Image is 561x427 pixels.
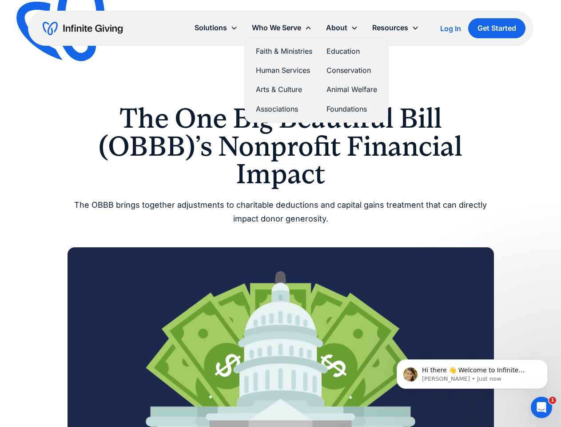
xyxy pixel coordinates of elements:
[468,18,525,38] a: Get Started
[245,38,388,123] nav: Who We Serve
[245,18,319,37] div: Who We Serve
[440,23,461,34] a: Log In
[68,198,494,226] div: The OBBB brings together adjustments to charitable deductions and capital gains treatment that ca...
[187,18,245,37] div: Solutions
[43,21,123,36] a: home
[531,397,552,418] iframe: Intercom live chat
[68,105,494,188] h1: The One Big Beautiful Bill (OBBB)’s Nonprofit Financial Impact
[326,64,377,77] a: Conservation
[256,45,312,57] a: Faith & Ministries
[326,103,377,115] a: Foundations
[365,18,426,37] div: Resources
[326,45,377,57] a: Education
[383,341,561,403] iframe: Intercom notifications message
[319,18,365,37] div: About
[326,84,377,96] a: Animal Welfare
[195,22,227,34] div: Solutions
[549,397,556,404] span: 1
[326,22,347,34] div: About
[256,84,312,96] a: Arts & Culture
[256,103,312,115] a: Associations
[256,64,312,77] a: Human Services
[440,25,461,32] div: Log In
[372,22,408,34] div: Resources
[252,22,301,34] div: Who We Serve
